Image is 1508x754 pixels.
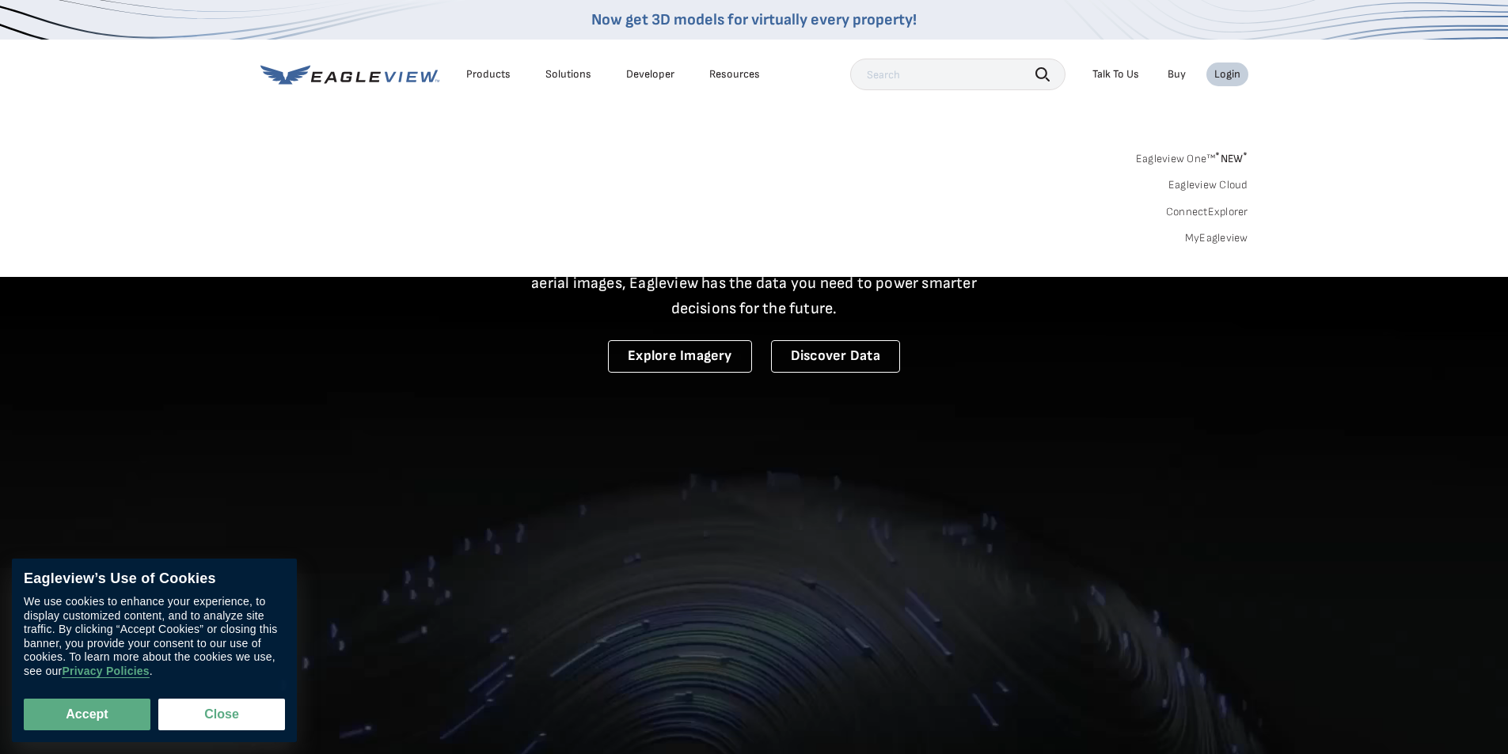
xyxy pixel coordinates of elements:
a: Eagleview One™*NEW* [1136,147,1248,165]
a: ConnectExplorer [1166,205,1248,219]
a: Developer [626,67,674,81]
div: We use cookies to enhance your experience, to display customized content, and to analyze site tra... [24,596,285,679]
button: Accept [24,699,150,730]
span: NEW [1215,152,1248,165]
a: Now get 3D models for virtually every property! [591,10,917,29]
a: Eagleview Cloud [1168,178,1248,192]
a: Buy [1168,67,1186,81]
div: Login [1214,67,1240,81]
div: Eagleview’s Use of Cookies [24,570,285,588]
a: Privacy Policies [62,665,149,679]
div: Resources [709,67,760,81]
a: MyEagleview [1185,231,1248,245]
input: Search [850,59,1065,90]
div: Talk To Us [1092,67,1139,81]
p: A new era starts here. Built on more than 3.5 billion high-resolution aerial images, Eagleview ha... [512,245,997,321]
button: Close [158,699,285,730]
div: Solutions [545,67,591,81]
div: Products [466,67,511,81]
a: Discover Data [771,340,900,373]
a: Explore Imagery [608,340,752,373]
